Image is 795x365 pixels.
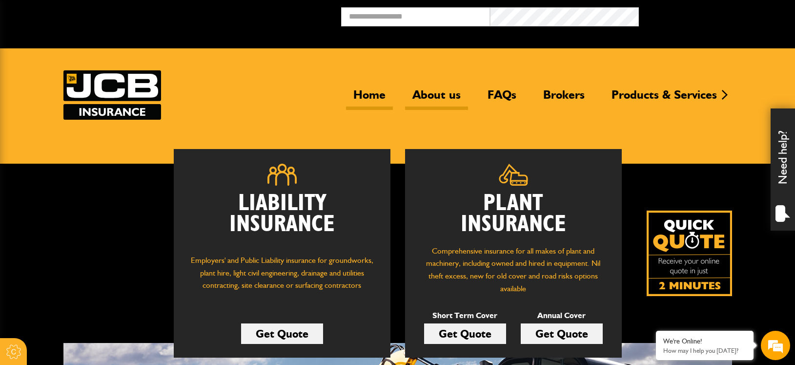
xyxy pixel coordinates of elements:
div: Need help? [771,108,795,231]
p: Comprehensive insurance for all makes of plant and machinery, including owned and hired in equipm... [420,245,607,295]
a: Home [346,87,393,110]
a: Get Quote [521,323,603,344]
a: FAQs [480,87,524,110]
p: How may I help you today? [663,347,746,354]
div: We're Online! [663,337,746,345]
a: Brokers [536,87,592,110]
a: JCB Insurance Services [63,70,161,120]
p: Short Term Cover [424,309,506,322]
img: JCB Insurance Services logo [63,70,161,120]
a: Products & Services [604,87,724,110]
a: Get Quote [241,323,323,344]
a: Get your insurance quote isn just 2-minutes [647,211,732,296]
a: Get Quote [424,323,506,344]
a: About us [405,87,468,110]
p: Annual Cover [521,309,603,322]
button: Broker Login [639,7,788,22]
p: Employers' and Public Liability insurance for groundworks, plant hire, light civil engineering, d... [188,254,376,301]
h2: Plant Insurance [420,193,607,235]
h2: Liability Insurance [188,193,376,245]
img: Quick Quote [647,211,732,296]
